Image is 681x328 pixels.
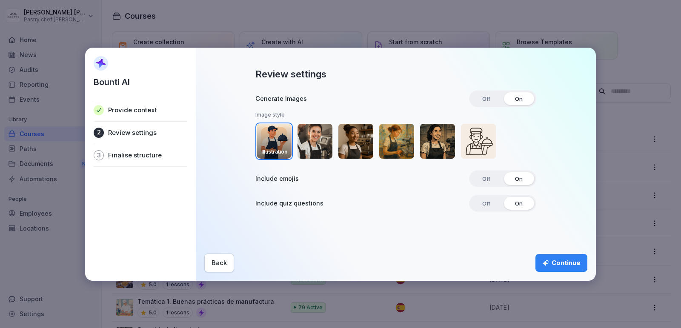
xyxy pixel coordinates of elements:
[509,92,529,105] span: On
[476,197,496,210] span: Off
[420,124,455,159] img: comic
[94,128,104,138] div: 2
[257,124,292,159] img: Illustration style
[255,111,536,118] h5: Image style
[255,199,323,208] h3: Include quiz questions
[204,254,234,272] button: Back
[509,197,529,210] span: On
[509,172,529,185] span: On
[94,76,130,88] p: Bounti AI
[94,150,104,160] div: 3
[338,124,373,159] img: 3D style
[476,172,496,185] span: Off
[212,258,227,268] div: Back
[255,68,326,80] h2: Review settings
[108,151,162,160] p: Finalise structure
[461,124,496,159] img: Simple outline style
[255,174,299,183] h3: Include emojis
[255,94,307,103] h3: Generate Images
[476,92,496,105] span: Off
[542,258,581,268] div: Continue
[108,106,157,114] p: Provide context
[298,124,332,159] img: Realistic style
[108,128,157,137] p: Review settings
[379,124,414,159] img: Oil painting style
[535,254,587,272] button: Continue
[94,56,108,71] img: AI Sparkle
